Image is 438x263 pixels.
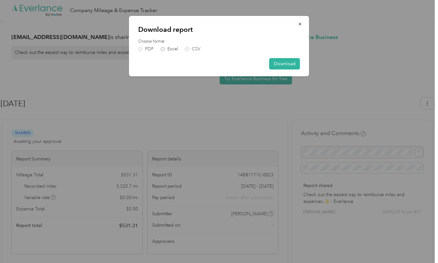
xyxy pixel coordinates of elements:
label: CSV [185,47,201,51]
button: Download [269,58,300,69]
label: Excel [161,47,178,51]
label: PDF [138,47,154,51]
label: Choose format [138,39,300,44]
p: Download report [138,25,300,34]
